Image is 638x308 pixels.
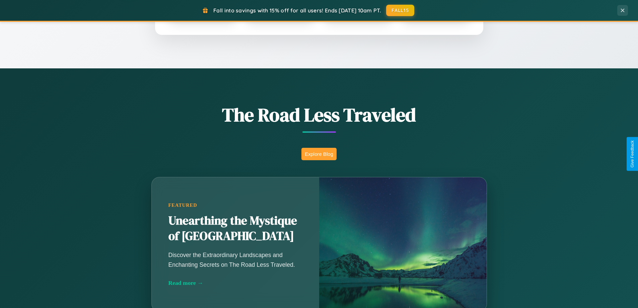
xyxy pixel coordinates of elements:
h2: Unearthing the Mystique of [GEOGRAPHIC_DATA] [168,213,302,244]
span: Fall into savings with 15% off for all users! Ends [DATE] 10am PT. [213,7,381,14]
div: Featured [168,202,302,208]
p: Discover the Extraordinary Landscapes and Enchanting Secrets on The Road Less Traveled. [168,250,302,269]
div: Read more → [168,280,302,287]
div: Give Feedback [630,140,635,168]
h1: The Road Less Traveled [118,102,520,128]
button: FALL15 [386,5,414,16]
button: Explore Blog [301,148,337,160]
